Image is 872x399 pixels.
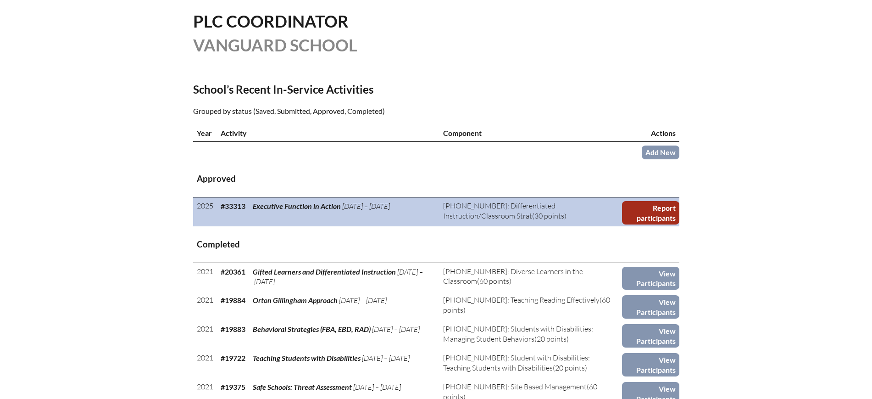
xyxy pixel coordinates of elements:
span: Vanguard School [193,35,357,55]
td: (30 points) [439,197,622,226]
b: #19883 [221,325,245,333]
p: Grouped by status (Saved, Submitted, Approved, Completed) [193,105,516,117]
span: [DATE] – [DATE] [353,382,401,392]
b: #33313 [221,202,245,210]
span: [DATE] – [DATE] [362,354,410,363]
span: [PHONE_NUMBER]: Students with Disabilities: Managing Student Behaviors [443,324,593,343]
span: [DATE] – [DATE] [342,202,390,211]
span: Gifted Learners and Differentiated Instruction [253,267,396,276]
td: (20 points) [439,320,622,349]
th: Component [439,124,622,142]
th: Actions [622,124,679,142]
a: View Participants [622,353,679,377]
span: PLC Coordinator [193,11,349,31]
h3: Completed [197,239,676,250]
b: #20361 [221,267,245,276]
span: [DATE] – [DATE] [339,296,387,305]
span: [PHONE_NUMBER]: Teaching Reading Effectively [443,295,600,304]
a: Report participants [622,201,679,225]
b: #19375 [221,382,245,391]
a: View Participants [622,324,679,348]
span: [PHONE_NUMBER]: Site Based Management [443,382,587,391]
td: 2021 [193,320,217,349]
h2: School’s Recent In-Service Activities [193,83,516,96]
span: [PHONE_NUMBER]: Diverse Learners in the Classroom [443,267,583,286]
td: (60 points) [439,263,622,292]
span: Orton Gillingham Approach [253,296,338,304]
td: (60 points) [439,292,622,320]
span: Behavioral Strategies (FBA, EBD, RAD) [253,325,371,333]
td: 2021 [193,292,217,320]
span: [DATE] – [DATE] [372,325,420,334]
a: View Participants [622,267,679,290]
th: Year [193,124,217,142]
th: Activity [217,124,440,142]
b: #19884 [221,296,245,304]
td: 2021 [193,349,217,378]
span: Executive Function in Action [253,202,341,210]
b: #19722 [221,354,245,362]
span: [PHONE_NUMBER]: Student with Disabilities: Teaching Students with Disabilities [443,353,590,372]
a: Add New [642,146,679,159]
span: [PHONE_NUMBER]: Differentiated Instruction/Classroom Strat [443,201,555,220]
td: 2025 [193,197,217,226]
h3: Approved [197,173,676,185]
span: [DATE] – [DATE] [253,267,423,286]
td: (20 points) [439,349,622,378]
span: Safe Schools: Threat Assessment [253,382,352,391]
a: View Participants [622,295,679,319]
td: 2021 [193,263,217,292]
span: Teaching Students with Disabilities [253,354,361,362]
